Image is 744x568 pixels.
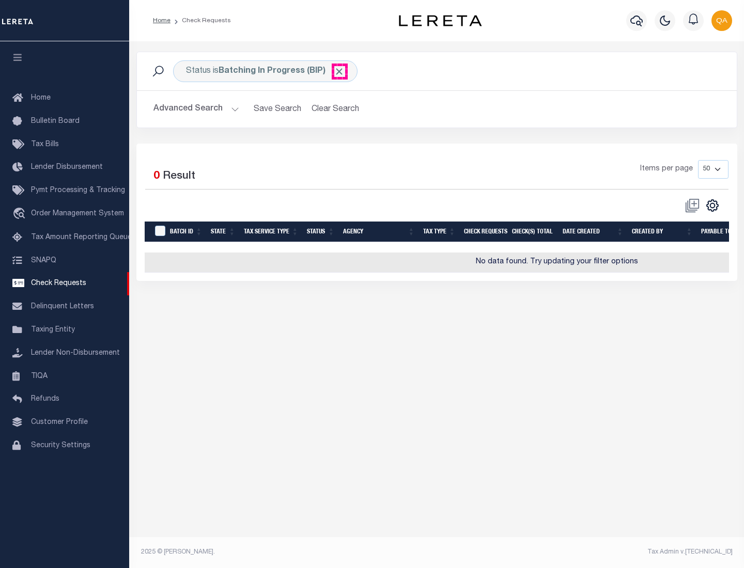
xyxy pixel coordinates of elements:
[12,208,29,221] i: travel_explore
[31,419,88,426] span: Customer Profile
[31,326,75,334] span: Taxing Entity
[31,257,56,264] span: SNAPQ
[307,99,364,119] button: Clear Search
[31,350,120,357] span: Lender Non-Disbursement
[460,222,508,243] th: Check Requests
[508,222,559,243] th: Check(s) Total
[334,66,345,77] span: Click to Remove
[628,222,697,243] th: Created By: activate to sort column ascending
[153,18,171,24] a: Home
[207,222,240,243] th: State: activate to sort column ascending
[31,303,94,310] span: Delinquent Letters
[31,210,124,217] span: Order Management System
[219,67,345,75] b: Batching In Progress (BIP)
[31,442,90,449] span: Security Settings
[399,15,482,26] img: logo-dark.svg
[640,164,693,175] span: Items per page
[559,222,628,243] th: Date Created: activate to sort column ascending
[444,547,733,557] div: Tax Admin v.[TECHNICAL_ID]
[153,99,239,119] button: Advanced Search
[419,222,460,243] th: Tax Type: activate to sort column ascending
[31,372,48,380] span: TIQA
[31,164,103,171] span: Lender Disbursement
[31,187,125,194] span: Pymt Processing & Tracking
[31,141,59,148] span: Tax Bills
[31,234,132,241] span: Tax Amount Reporting Queue
[339,222,419,243] th: Agency: activate to sort column ascending
[711,10,732,31] img: svg+xml;base64,PHN2ZyB4bWxucz0iaHR0cDovL3d3dy53My5vcmcvMjAwMC9zdmciIHBvaW50ZXItZXZlbnRzPSJub25lIi...
[153,171,160,182] span: 0
[173,60,358,82] div: Status is
[247,99,307,119] button: Save Search
[133,547,437,557] div: 2025 © [PERSON_NAME].
[240,222,303,243] th: Tax Service Type: activate to sort column ascending
[303,222,339,243] th: Status: activate to sort column ascending
[31,280,86,287] span: Check Requests
[31,396,59,403] span: Refunds
[31,118,80,125] span: Bulletin Board
[166,222,207,243] th: Batch Id: activate to sort column ascending
[163,168,195,185] label: Result
[171,16,231,25] li: Check Requests
[31,94,51,102] span: Home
